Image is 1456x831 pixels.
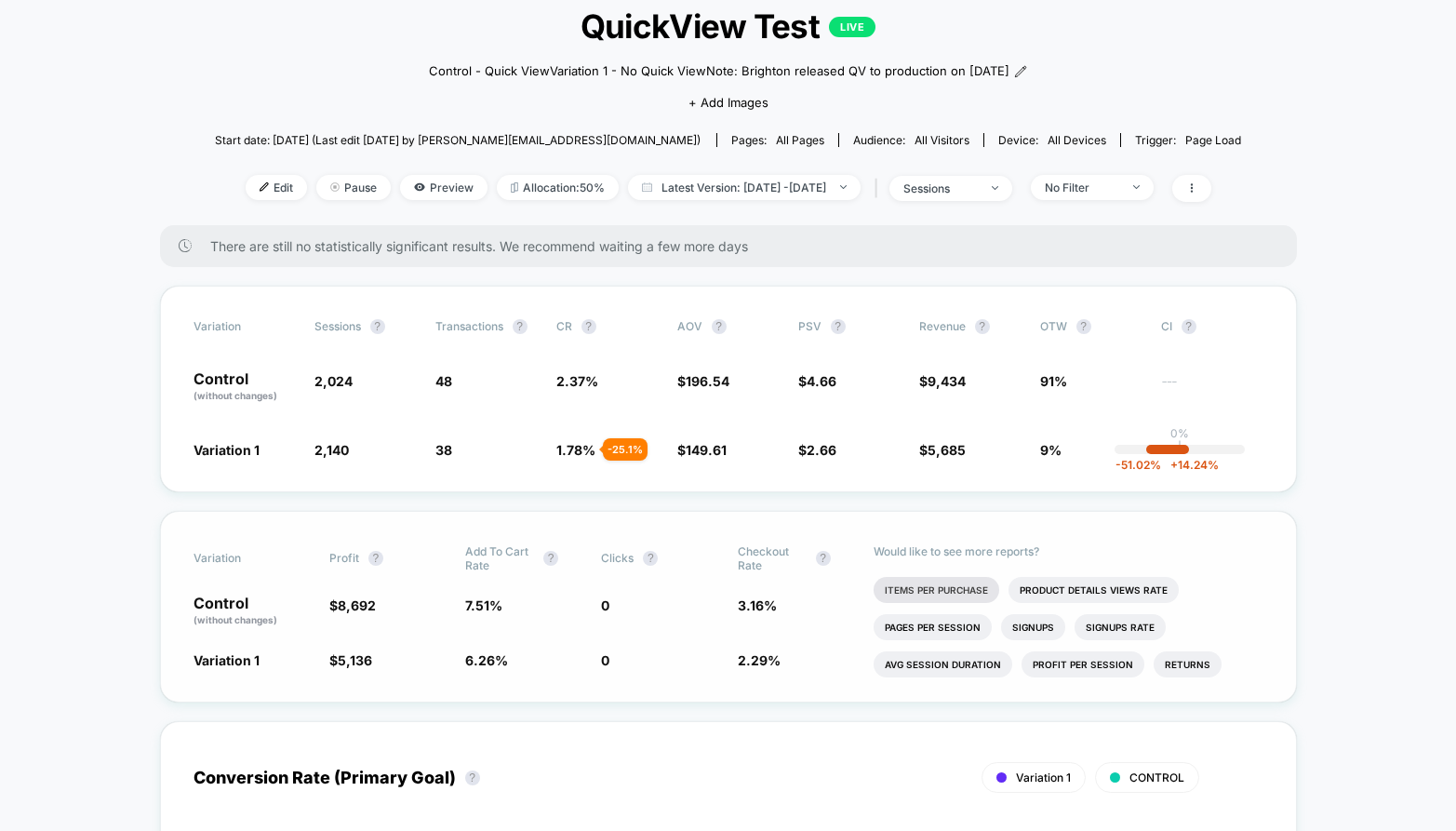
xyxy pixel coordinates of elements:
[870,175,889,202] span: |
[400,175,488,200] span: Preview
[601,551,634,565] span: Clicks
[831,319,846,334] button: ?
[314,319,361,333] span: Sessions
[1185,133,1241,147] span: Page Load
[1115,458,1161,472] span: -51.02 %
[686,442,727,458] span: 149.61
[368,551,383,566] button: ?
[435,442,452,458] span: 38
[983,133,1120,147] span: Device:
[1182,319,1196,334] button: ?
[677,319,702,333] span: AOV
[992,186,998,190] img: end
[738,544,807,572] span: Checkout Rate
[928,373,966,389] span: 9,434
[329,551,359,565] span: Profit
[1048,133,1106,147] span: all devices
[338,652,372,668] span: 5,136
[603,438,648,461] div: - 25.1 %
[314,373,353,389] span: 2,024
[497,175,619,200] span: Allocation: 50%
[731,133,824,147] div: Pages:
[642,182,652,192] img: calendar
[829,17,875,37] p: LIVE
[1170,458,1178,472] span: +
[210,238,1260,254] span: There are still no statistically significant results. We recommend waiting a few more days
[1154,651,1222,677] li: Returns
[1178,440,1182,454] p: |
[874,577,999,603] li: Items Per Purchase
[776,133,824,147] span: all pages
[215,133,701,147] span: Start date: [DATE] (Last edit [DATE] by [PERSON_NAME][EMAIL_ADDRESS][DOMAIN_NAME])
[643,551,658,566] button: ?
[853,133,969,147] div: Audience:
[556,373,598,389] span: 2.37 %
[543,551,558,566] button: ?
[677,442,727,458] span: $
[928,442,966,458] span: 5,685
[429,62,1009,81] span: Control - Quick ViewVariation 1 - No Quick ViewNote: Brighton released QV to production on [DATE]
[1040,442,1062,458] span: 9%
[194,319,296,334] span: Variation
[260,182,269,192] img: edit
[246,175,307,200] span: Edit
[1009,577,1179,603] li: Product Details Views Rate
[807,442,836,458] span: 2.66
[266,7,1190,46] span: QuickView Test
[465,771,480,785] button: ?
[738,597,777,613] span: 3.16 %
[738,652,781,668] span: 2.29 %
[1129,771,1184,784] span: CONTROL
[903,181,978,195] div: sessions
[840,185,847,189] img: end
[194,390,277,401] span: (without changes)
[511,182,518,193] img: rebalance
[1161,376,1263,403] span: ---
[338,597,376,613] span: 8,692
[194,442,260,458] span: Variation 1
[316,175,391,200] span: Pause
[1001,614,1065,640] li: Signups
[329,597,376,613] span: $
[329,652,372,668] span: $
[798,373,836,389] span: $
[874,651,1012,677] li: Avg Session Duration
[465,652,508,668] span: 6.26 %
[465,544,534,572] span: Add To Cart Rate
[1022,651,1144,677] li: Profit Per Session
[874,544,1263,558] p: Would like to see more reports?
[807,373,836,389] span: 4.66
[330,182,340,192] img: end
[798,442,836,458] span: $
[628,175,861,200] span: Latest Version: [DATE] - [DATE]
[556,442,595,458] span: 1.78 %
[194,544,296,572] span: Variation
[435,373,452,389] span: 48
[581,319,596,334] button: ?
[465,597,502,613] span: 7.51 %
[688,95,768,110] span: + Add Images
[919,442,966,458] span: $
[194,614,277,625] span: (without changes)
[194,652,260,668] span: Variation 1
[915,133,969,147] span: All Visitors
[919,373,966,389] span: $
[1076,319,1091,334] button: ?
[816,551,831,566] button: ?
[798,319,822,333] span: PSV
[513,319,528,334] button: ?
[556,319,572,333] span: CR
[1161,458,1219,472] span: 14.24 %
[1040,373,1067,389] span: 91%
[1045,181,1119,194] div: No Filter
[1135,133,1241,147] div: Trigger:
[677,373,729,389] span: $
[601,597,609,613] span: 0
[1170,426,1189,440] p: 0%
[1040,319,1142,334] span: OTW
[194,371,296,403] p: Control
[712,319,727,334] button: ?
[686,373,729,389] span: 196.54
[1075,614,1166,640] li: Signups Rate
[1161,319,1263,334] span: CI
